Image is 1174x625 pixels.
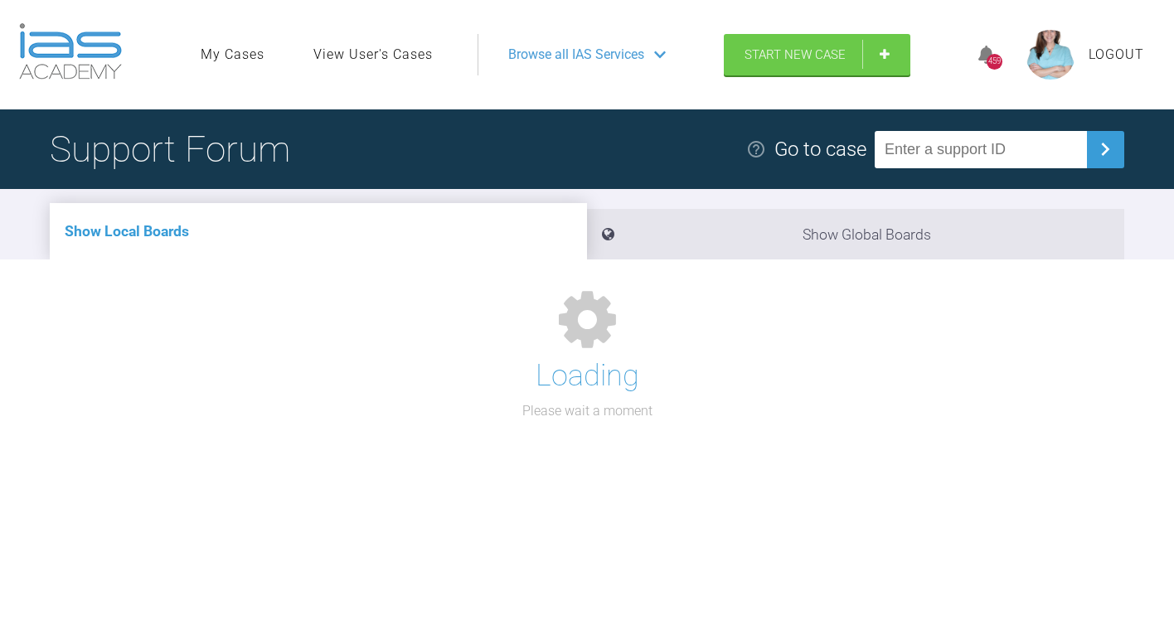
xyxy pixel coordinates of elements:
[508,44,644,65] span: Browse all IAS Services
[774,133,866,165] div: Go to case
[724,34,910,75] a: Start New Case
[745,47,846,62] span: Start New Case
[587,209,1124,259] li: Show Global Boards
[536,352,639,400] h1: Loading
[1092,136,1118,162] img: chevronRight.28bd32b0.svg
[1026,30,1075,80] img: profile.png
[746,139,766,159] img: help.e70b9f3d.svg
[875,131,1087,168] input: Enter a support ID
[50,120,290,178] h1: Support Forum
[201,44,264,65] a: My Cases
[50,203,587,259] li: Show Local Boards
[1089,44,1144,65] a: Logout
[19,23,122,80] img: logo-light.3e3ef733.png
[987,54,1002,70] div: 459
[313,44,433,65] a: View User's Cases
[522,400,652,422] p: Please wait a moment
